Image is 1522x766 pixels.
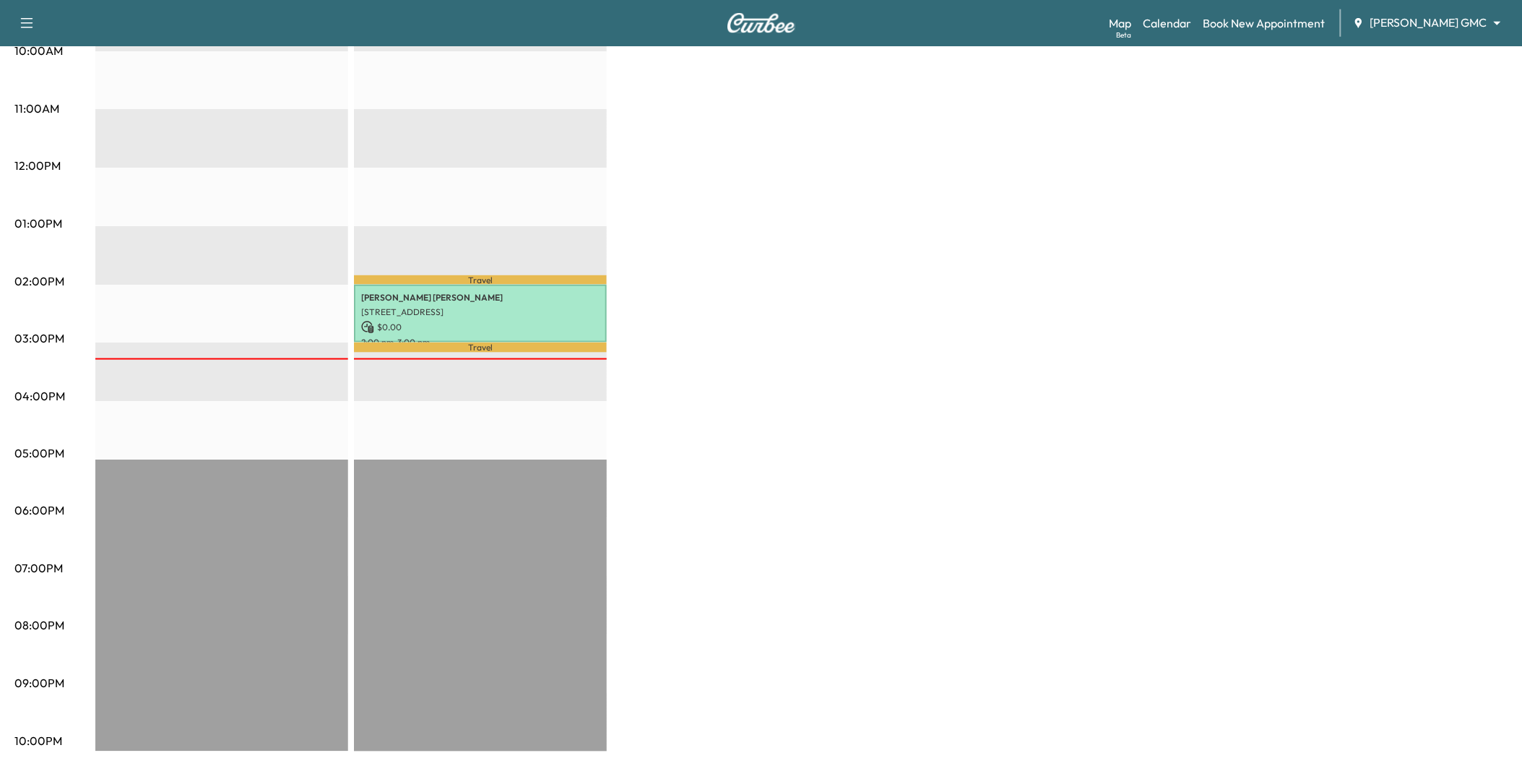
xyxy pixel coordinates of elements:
a: Calendar [1143,14,1192,32]
p: 06:00PM [14,502,64,520]
a: MapBeta [1110,14,1132,32]
p: 12:00PM [14,157,61,174]
p: 07:00PM [14,560,63,577]
p: 11:00AM [14,100,59,117]
p: 04:00PM [14,387,65,405]
p: Travel [354,275,607,284]
span: [PERSON_NAME] GMC [1370,14,1487,31]
p: 10:00PM [14,733,62,750]
p: 05:00PM [14,444,64,462]
p: 10:00AM [14,42,63,59]
p: Travel [354,343,607,352]
p: 02:00PM [14,272,64,290]
p: [PERSON_NAME] [PERSON_NAME] [361,292,600,304]
p: 08:00PM [14,617,64,634]
p: 2:00 pm - 3:00 pm [361,337,600,348]
p: $ 0.00 [361,321,600,334]
div: Beta [1117,30,1132,40]
img: Curbee Logo [727,13,796,33]
a: Book New Appointment [1203,14,1326,32]
p: [STREET_ADDRESS] [361,306,600,318]
p: 03:00PM [14,330,64,347]
p: 09:00PM [14,675,64,692]
p: 01:00PM [14,215,62,232]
